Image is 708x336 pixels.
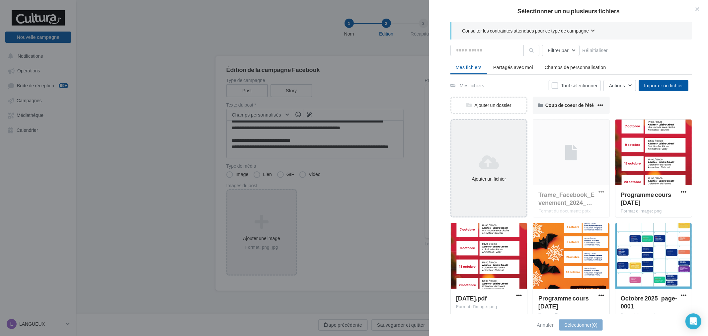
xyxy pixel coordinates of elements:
[580,46,610,54] button: Réinitialiser
[542,45,580,56] button: Filtrer par
[534,321,557,329] button: Annuler
[538,312,604,318] div: Format d'image: png
[621,312,686,318] div: Format d'image: jpg
[451,102,526,109] div: Ajouter un dossier
[440,8,697,14] h2: Sélectionner un ou plusieurs fichiers
[538,294,589,310] span: Programme cours Halloween
[549,80,601,91] button: Tout sélectionner
[493,64,533,70] span: Partagés avec moi
[545,64,606,70] span: Champs de personnalisation
[685,313,701,329] div: Open Intercom Messenger
[591,322,597,328] span: (0)
[621,208,686,214] div: Format d'image: png
[462,27,595,36] button: Consulter les contraintes attendues pour ce type de campagne
[454,176,524,182] div: Ajouter un fichier
[456,64,482,70] span: Mes fichiers
[621,191,671,206] span: Programme cours Noël
[460,82,484,89] div: Mes fichiers
[621,294,677,310] span: Octobre 2025_page-0001
[603,80,636,91] button: Actions
[559,319,603,331] button: Sélectionner(0)
[462,28,589,34] span: Consulter les contraintes attendues pour ce type de campagne
[609,83,625,88] span: Actions
[456,304,522,310] div: Format d'image: png
[644,83,683,88] span: Importer un fichier
[456,294,487,302] span: noel.pdf
[545,102,594,108] span: Coup de coeur de l'été
[639,80,688,91] button: Importer un fichier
